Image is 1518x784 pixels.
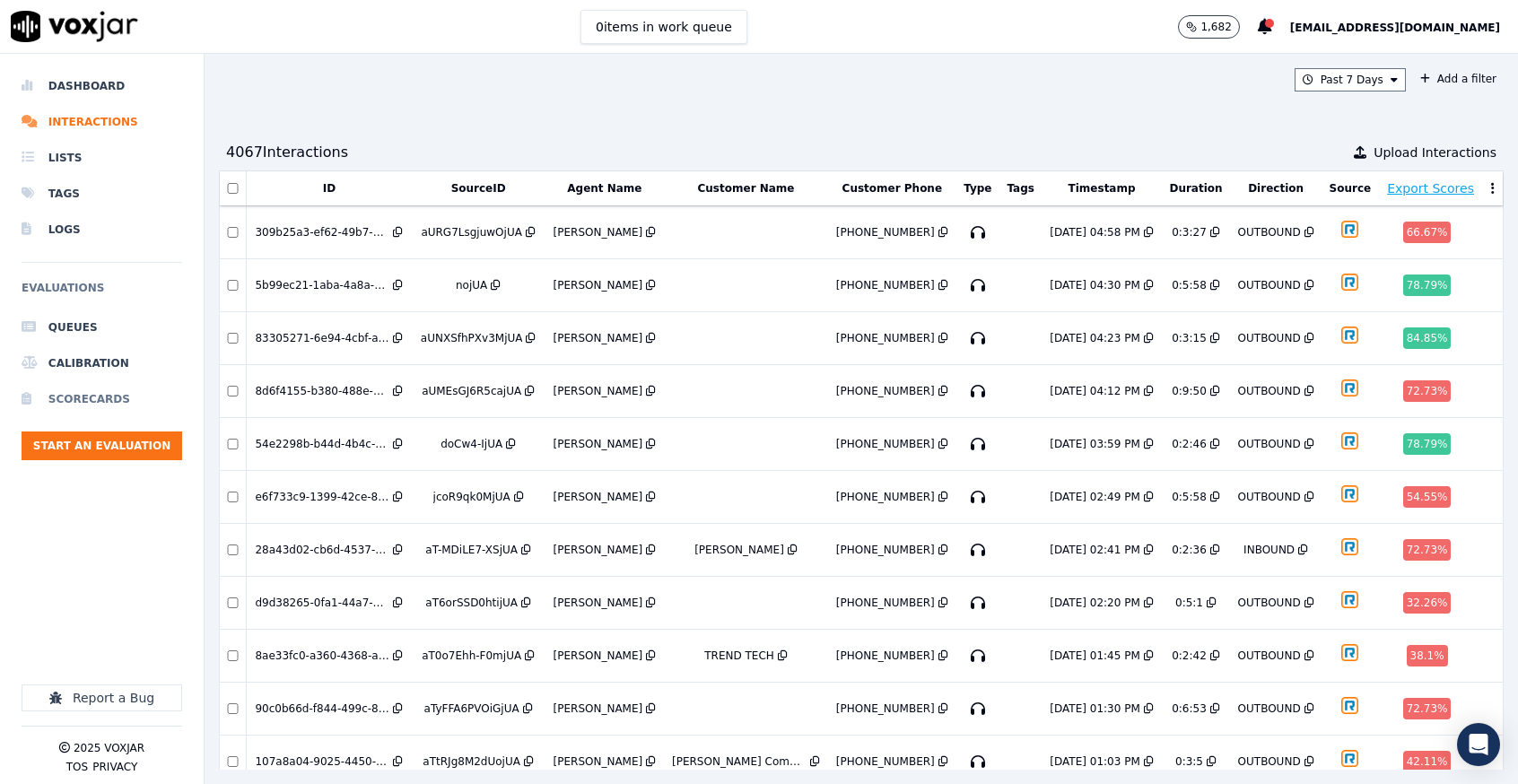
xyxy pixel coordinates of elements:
[1050,384,1139,398] div: [DATE] 04:12 PM
[1050,754,1139,769] div: [DATE] 01:03 PM
[836,384,935,398] div: [PHONE_NUMBER]
[22,381,182,417] a: Scorecards
[22,309,182,345] a: Queues
[1050,701,1139,716] div: [DATE] 01:30 PM
[836,278,935,292] div: [PHONE_NUMBER]
[22,212,182,248] a: Logs
[255,331,389,345] div: 83305271-6e94-4cbf-a084-ae690d37d865
[694,543,784,557] div: [PERSON_NAME]
[1403,751,1452,772] div: 42.11 %
[836,754,935,769] div: [PHONE_NUMBER]
[1172,331,1207,345] div: 0:3:15
[1050,437,1139,451] div: [DATE] 03:59 PM
[1172,384,1207,398] div: 0:9:50
[836,543,935,557] div: [PHONE_NUMBER]
[422,649,521,663] div: aT0o7Ehh-F0mjUA
[1238,331,1301,345] div: OUTBOUND
[1334,478,1365,510] img: RINGCENTRAL_OFFICE_icon
[22,684,182,711] button: Report a Bug
[1172,437,1207,451] div: 0:2:46
[1050,225,1139,240] div: [DATE] 04:58 PM
[1403,698,1452,719] div: 72.73 %
[836,437,935,451] div: [PHONE_NUMBER]
[226,142,348,163] div: 4067 Interaction s
[22,68,182,104] a: Dashboard
[836,490,935,504] div: [PHONE_NUMBER]
[1334,531,1365,562] img: RINGCENTRAL_OFFICE_icon
[554,701,643,716] div: [PERSON_NAME]
[836,331,935,345] div: [PHONE_NUMBER]
[92,760,137,774] button: Privacy
[423,754,520,769] div: aTtRJg8M2dUojUA
[1334,213,1365,245] img: RINGCENTRAL_OFFICE_icon
[424,701,519,716] div: aTyFFA6PVOiGjUA
[255,490,389,504] div: e6f733c9-1399-42ce-8fea-54b6f947fa5d
[1172,649,1207,663] div: 0:2:42
[22,104,182,140] a: Interactions
[1403,380,1452,402] div: 72.73 %
[1169,181,1222,196] button: Duration
[1172,543,1207,557] div: 0:2:36
[1354,144,1496,161] button: Upload Interactions
[1200,20,1231,34] p: 1,682
[1178,15,1239,39] button: 1,682
[255,596,389,610] div: d9d38265-0fa1-44a7-adcc-8df728e07cc2
[698,181,795,196] button: Customer Name
[1403,327,1452,349] div: 84.85 %
[836,596,935,610] div: [PHONE_NUMBER]
[22,431,182,460] button: Start an Evaluation
[964,181,991,196] button: Type
[554,754,643,769] div: [PERSON_NAME]
[22,345,182,381] a: Calibration
[11,11,138,42] img: voxjar logo
[425,543,518,557] div: aT-MDiLE7-XSjUA
[255,278,389,292] div: 5b99ec21-1aba-4a8a-95bd-49b72e680a77
[1069,181,1136,196] button: Timestamp
[255,649,389,663] div: 8ae33fc0-a360-4368-af13-54bf56f39665
[255,543,389,557] div: 28a43d02-cb6d-4537-9b7e-e97fef276e44
[554,543,643,557] div: [PERSON_NAME]
[1295,68,1406,91] button: Past 7 Days
[704,649,774,663] div: TREND TECH
[672,754,807,769] div: [PERSON_NAME] Company
[1330,181,1372,196] button: Source
[1403,274,1452,296] div: 78.79 %
[1387,179,1474,197] button: Export Scores
[1407,645,1448,666] div: 38.1 %
[255,701,389,716] div: 90c0b66d-f844-499c-8cfd-258efb66a347
[1334,266,1365,298] img: RINGCENTRAL_OFFICE_icon
[425,596,518,610] div: aT6orSSD0htijUA
[1238,596,1301,610] div: OUTBOUND
[1238,278,1301,292] div: OUTBOUND
[1374,144,1496,161] span: Upload Interactions
[836,225,935,240] div: [PHONE_NUMBER]
[1050,331,1139,345] div: [DATE] 04:23 PM
[1243,543,1295,557] div: INBOUND
[1238,754,1301,769] div: OUTBOUND
[74,741,144,755] p: 2025 Voxjar
[1178,15,1257,39] button: 1,682
[1334,690,1365,721] img: RINGCENTRAL_OFFICE_icon
[1403,433,1452,455] div: 78.79 %
[22,140,182,176] li: Lists
[1238,649,1301,663] div: OUTBOUND
[421,225,522,240] div: aURG7LsgjuwOjUA
[66,760,88,774] button: TOS
[22,176,182,212] a: Tags
[1334,637,1365,668] img: RINGCENTRAL_OFFICE_icon
[842,181,942,196] button: Customer Phone
[554,437,643,451] div: [PERSON_NAME]
[554,649,643,663] div: [PERSON_NAME]
[580,10,747,44] button: 0items in work queue
[255,225,389,240] div: 309b25a3-ef62-49b7-91d7-2be03aa93e23
[1050,543,1139,557] div: [DATE] 02:41 PM
[1238,225,1301,240] div: OUTBOUND
[554,384,643,398] div: [PERSON_NAME]
[1238,384,1301,398] div: OUTBOUND
[836,649,935,663] div: [PHONE_NUMBER]
[1172,278,1207,292] div: 0:5:58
